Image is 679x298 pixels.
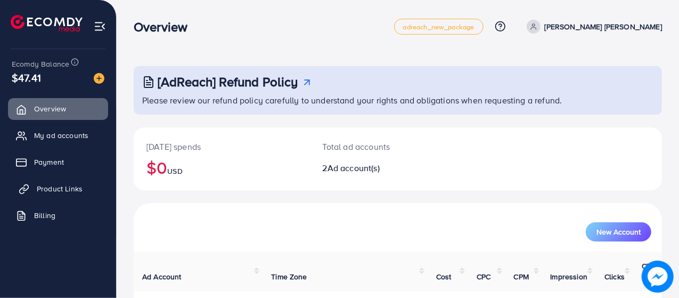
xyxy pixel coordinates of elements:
[323,140,429,153] p: Total ad accounts
[586,222,651,241] button: New Account
[328,162,380,174] span: Ad account(s)
[146,157,297,178] h2: $0
[12,70,41,85] span: $47.41
[94,20,106,33] img: menu
[37,183,83,194] span: Product Links
[8,125,108,146] a: My ad accounts
[596,228,641,236] span: New Account
[545,20,662,33] p: [PERSON_NAME] [PERSON_NAME]
[34,210,55,221] span: Billing
[146,140,297,153] p: [DATE] spends
[514,271,529,282] span: CPM
[436,271,452,282] span: Cost
[167,166,182,176] span: USD
[12,59,69,69] span: Ecomdy Balance
[94,73,104,84] img: image
[142,94,656,107] p: Please review our refund policy carefully to understand your rights and obligations when requesti...
[403,23,475,30] span: adreach_new_package
[604,271,625,282] span: Clicks
[34,130,88,141] span: My ad accounts
[271,271,307,282] span: Time Zone
[323,163,429,173] h2: 2
[477,271,490,282] span: CPC
[142,271,182,282] span: Ad Account
[158,74,298,90] h3: [AdReach] Refund Policy
[394,19,484,35] a: adreach_new_package
[34,157,64,167] span: Payment
[551,271,588,282] span: Impression
[642,261,674,293] img: image
[8,98,108,119] a: Overview
[11,15,83,31] img: logo
[8,178,108,199] a: Product Links
[134,19,196,35] h3: Overview
[8,205,108,226] a: Billing
[34,103,66,114] span: Overview
[522,20,662,34] a: [PERSON_NAME] [PERSON_NAME]
[8,151,108,173] a: Payment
